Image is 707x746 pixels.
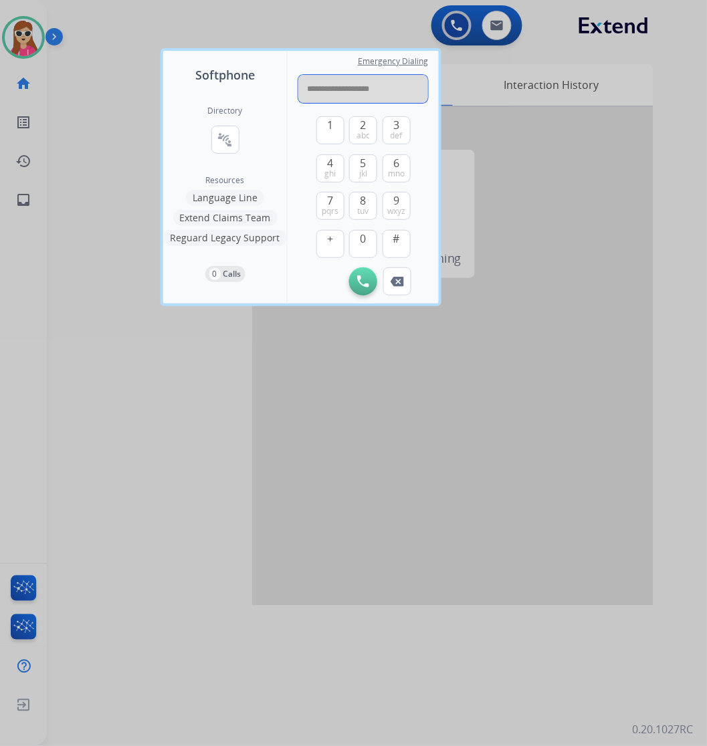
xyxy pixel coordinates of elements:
[327,193,333,209] span: 7
[205,266,245,282] button: 0Calls
[383,116,411,144] button: 3def
[361,193,367,209] span: 8
[388,168,405,179] span: mno
[383,230,411,258] button: #
[349,154,377,182] button: 5jkl
[391,277,404,287] img: call-button
[361,155,367,171] span: 5
[393,193,399,209] span: 9
[358,56,428,67] span: Emergency Dialing
[316,154,344,182] button: 4ghi
[316,192,344,220] button: 7pqrs
[387,206,405,217] span: wxyz
[322,206,338,217] span: pqrs
[327,117,333,133] span: 1
[327,231,333,247] span: +
[391,130,403,141] span: def
[357,130,370,141] span: abc
[393,117,399,133] span: 3
[164,230,287,246] button: Reguard Legacy Support
[208,106,243,116] h2: Directory
[393,155,399,171] span: 6
[327,155,333,171] span: 4
[357,275,369,287] img: call-button
[383,154,411,182] button: 6mno
[633,722,694,738] p: 0.20.1027RC
[359,168,367,179] span: jkl
[316,116,344,144] button: 1
[349,116,377,144] button: 2abc
[393,231,400,247] span: #
[316,230,344,258] button: +
[361,117,367,133] span: 2
[217,132,233,148] mat-icon: connect_without_contact
[349,230,377,258] button: 0
[186,190,264,206] button: Language Line
[324,168,336,179] span: ghi
[173,210,278,226] button: Extend Claims Team
[361,231,367,247] span: 0
[223,268,241,280] p: Calls
[206,175,245,186] span: Resources
[209,268,221,280] p: 0
[195,66,255,84] span: Softphone
[358,206,369,217] span: tuv
[383,192,411,220] button: 9wxyz
[349,192,377,220] button: 8tuv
